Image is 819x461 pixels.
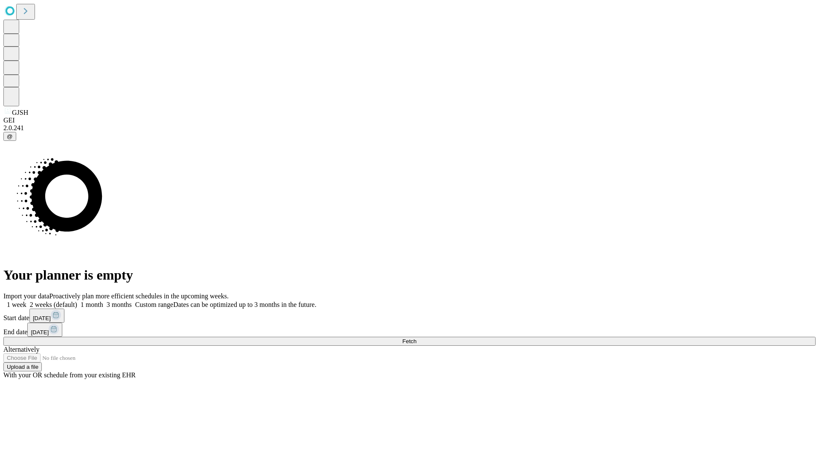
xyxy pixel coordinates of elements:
span: 1 week [7,301,26,308]
span: With your OR schedule from your existing EHR [3,371,136,379]
h1: Your planner is empty [3,267,816,283]
span: Dates can be optimized up to 3 months in the future. [173,301,316,308]
span: [DATE] [31,329,49,336]
button: Fetch [3,337,816,346]
span: 2 weeks (default) [30,301,77,308]
div: 2.0.241 [3,124,816,132]
span: 1 month [81,301,103,308]
div: End date [3,323,816,337]
button: [DATE] [27,323,62,337]
button: @ [3,132,16,141]
button: Upload a file [3,362,42,371]
span: Custom range [135,301,173,308]
div: Start date [3,309,816,323]
span: Alternatively [3,346,39,353]
span: 3 months [107,301,132,308]
span: Fetch [402,338,416,344]
span: GJSH [12,109,28,116]
span: Import your data [3,292,49,300]
button: [DATE] [29,309,64,323]
span: [DATE] [33,315,51,321]
div: GEI [3,117,816,124]
span: Proactively plan more efficient schedules in the upcoming weeks. [49,292,229,300]
span: @ [7,133,13,140]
